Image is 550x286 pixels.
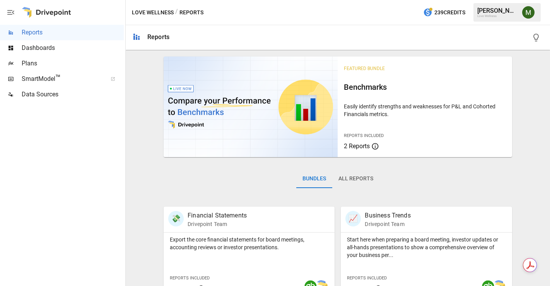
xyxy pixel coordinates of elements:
[332,170,379,188] button: All Reports
[345,211,361,226] div: 📈
[522,6,535,19] img: Meredith Lacasse
[132,8,174,17] button: Love Wellness
[344,81,506,93] h6: Benchmarks
[296,170,332,188] button: Bundles
[518,2,539,23] button: Meredith Lacasse
[147,33,169,41] div: Reports
[175,8,178,17] div: /
[22,59,124,68] span: Plans
[477,14,518,18] div: Love Wellness
[55,73,61,83] span: ™
[22,28,124,37] span: Reports
[168,211,184,226] div: 💸
[347,236,506,259] p: Start here when preparing a board meeting, investor updates or all-hands presentations to show a ...
[347,276,387,281] span: Reports Included
[22,90,124,99] span: Data Sources
[365,220,410,228] p: Drivepoint Team
[344,103,506,118] p: Easily identify strengths and weaknesses for P&L and Cohorted Financials metrics.
[344,66,385,71] span: Featured Bundle
[170,276,210,281] span: Reports Included
[477,7,518,14] div: [PERSON_NAME]
[188,211,247,220] p: Financial Statements
[365,211,410,220] p: Business Trends
[170,236,328,251] p: Export the core financial statements for board meetings, accounting reviews or investor presentat...
[164,57,338,157] img: video thumbnail
[344,133,384,138] span: Reports Included
[344,142,370,150] span: 2 Reports
[188,220,247,228] p: Drivepoint Team
[434,8,465,17] span: 239 Credits
[22,74,102,84] span: SmartModel
[420,5,468,20] button: 239Credits
[22,43,124,53] span: Dashboards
